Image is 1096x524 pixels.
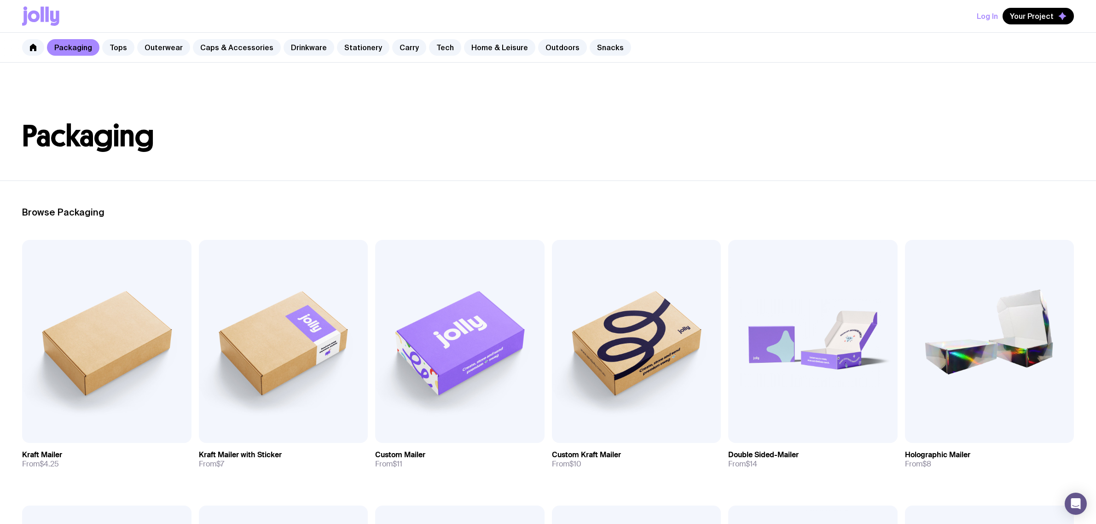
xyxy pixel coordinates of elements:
a: Tops [102,39,134,56]
a: Outdoors [538,39,587,56]
a: Kraft MailerFrom$4.25 [22,443,191,476]
span: $11 [393,459,402,469]
h3: Custom Mailer [375,450,425,460]
h2: Browse Packaging [22,207,1074,218]
a: Drinkware [284,39,334,56]
a: Stationery [337,39,389,56]
a: Caps & Accessories [193,39,281,56]
a: Tech [429,39,461,56]
a: Home & Leisure [464,39,535,56]
div: Open Intercom Messenger [1065,493,1087,515]
a: Carry [392,39,426,56]
span: From [22,460,59,469]
a: Kraft Mailer with StickerFrom$7 [199,443,368,476]
span: From [199,460,224,469]
span: $7 [216,459,224,469]
span: From [552,460,581,469]
h3: Double Sided-Mailer [728,450,799,460]
a: Custom Kraft MailerFrom$10 [552,443,721,476]
a: Snacks [590,39,631,56]
a: Custom MailerFrom$11 [375,443,545,476]
h3: Holographic Mailer [905,450,970,460]
span: From [728,460,757,469]
span: $4.25 [40,459,59,469]
span: From [905,460,931,469]
button: Your Project [1003,8,1074,24]
h1: Packaging [22,122,1074,151]
h3: Kraft Mailer [22,450,62,460]
a: Holographic MailerFrom$8 [905,443,1074,476]
a: Packaging [47,39,99,56]
span: Your Project [1010,12,1054,21]
a: Outerwear [137,39,190,56]
h3: Custom Kraft Mailer [552,450,621,460]
span: $8 [922,459,931,469]
a: Double Sided-MailerFrom$14 [728,443,898,476]
span: $14 [746,459,757,469]
button: Log In [977,8,998,24]
h3: Kraft Mailer with Sticker [199,450,282,460]
span: From [375,460,402,469]
span: $10 [569,459,581,469]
